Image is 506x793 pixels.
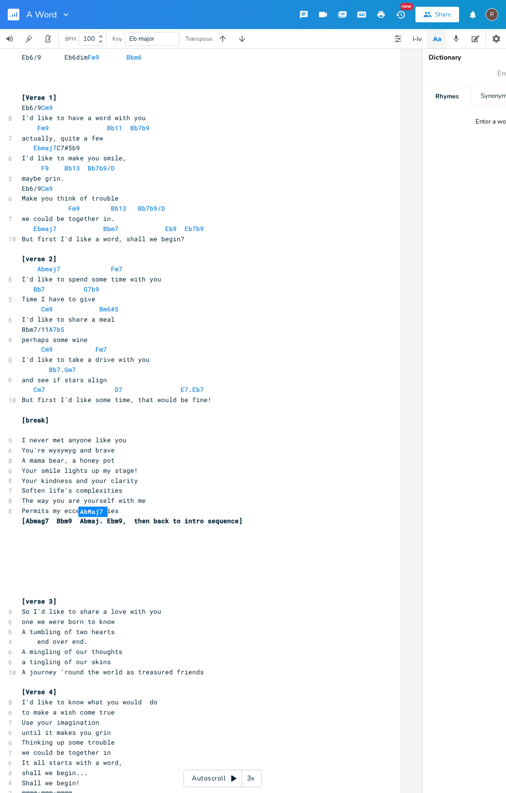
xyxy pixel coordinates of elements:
span: Eb6/9 [22,103,57,112]
span: Eb7b9 [184,224,204,233]
li: AbMaj7 [78,507,107,517]
span: But first I'd like a word, shall we begin? [22,234,184,243]
div: New [400,3,413,10]
span: actually, quite a few [22,134,103,142]
span: Bb7 [49,365,61,374]
span: I'd like to have a word with you [22,113,146,122]
span: Bb7b9 [130,124,150,132]
div: Rhymes [423,87,471,106]
button: New [391,6,410,23]
span: Bb11 [107,124,123,132]
span: Bb13 [64,164,80,172]
span: Cm9 [41,305,53,313]
span: It all starts with a word, [22,758,123,767]
span: Bm6#5 [99,305,119,313]
span: Ebmaj7 [33,143,57,152]
span: Gm7 [64,365,76,374]
span: and see if stars align [22,375,107,384]
span: G7b9 [84,285,99,294]
span: [Verse 1] [22,93,57,102]
span: Fm7 [95,345,107,354]
span: end over end. [22,637,88,646]
span: Cm7 [33,385,45,394]
span: Bb13 [111,204,126,213]
span: Use your imagination [22,718,99,727]
span: [Abmag7 Bbm9 Abmaj. Ebm9, then back to intro sequence] [22,516,243,525]
span: A mama bear, a honey pot [22,456,115,465]
span: Eb9 [165,224,177,233]
span: [Verse 4] [22,687,57,696]
span: Fm9 [37,124,49,132]
span: I'd like to take a drive with you [22,355,150,364]
span: A journey 'round the world as treasured friends [22,668,204,676]
span: I'd like to share a meal [22,315,115,324]
div: Transpose [185,36,212,42]
span: to make a wish come true [22,708,115,716]
div: 3x [242,770,260,787]
span: Eb7 [192,385,204,394]
span: Soften life's complexities [22,486,123,495]
span: I'd like to spend some time with you [22,275,161,283]
span: E7 [181,385,188,394]
span: shall we begin... [22,768,88,777]
span: [verse 3] [22,597,57,606]
span: Time I have to give [22,295,95,303]
div: Paul H [486,8,498,21]
span: C7#5b9 [22,143,80,152]
span: Fm7 [111,264,123,273]
span: I'd like to make you smile, [22,154,126,162]
div: Share [435,10,451,19]
span: . [22,365,84,374]
span: we could be together in [22,748,111,757]
span: a tingling of our skins [22,657,111,666]
div: Key [112,36,122,42]
span: Bbm7/11 [22,325,68,334]
span: D7 [115,385,123,394]
div: BPM [65,36,76,42]
span: Cm9 [41,345,53,354]
span: Bbm6 [126,53,142,62]
span: Ebmaj7 [33,224,57,233]
span: You're wysywyg and brave [22,446,115,454]
span: Your smile lights up my stage! [22,466,138,475]
span: Fm9 [88,53,99,62]
button: P [486,3,498,26]
span: Eb6/9 [22,184,57,193]
span: Fm9 [68,204,80,213]
span: A7b5 [49,325,64,334]
span: F9 [41,164,49,172]
span: I'd like to know what you would do [22,698,157,706]
span: Permits my eccentricities [22,506,119,515]
span: . [22,385,204,394]
span: But first I'd like some time, that would be fine! [22,395,212,404]
button: Share [415,7,459,22]
span: until it makes you grin [22,728,111,737]
span: Shall we begin! [22,778,80,787]
span: A mingling of our thoughts [22,647,123,656]
span: we could be together in. [22,214,115,223]
span: Cm9 [41,103,53,112]
span: [verse 2] [22,254,57,263]
span: Bbm7 [103,224,119,233]
span: Bb7 [33,285,45,294]
span: The way you are yourself with me [22,496,146,505]
span: maybe grin. [22,174,64,183]
span: A tumbling of two hearts [22,627,115,636]
span: perhaps some wine [22,335,88,344]
span: Make you think of trouble [22,194,119,202]
span: I never met anyone like you [22,435,126,444]
span: Your kindness and your clarity [22,476,138,485]
span: [break] [22,416,49,424]
span: Thinking up some trouble [22,738,115,746]
span: one we were born to know [22,617,115,626]
span: Abmaj7 [37,264,61,273]
span: Bb7b9/D [88,164,115,172]
span: Eb6/9 Eb6dim [22,53,142,62]
span: A Word [26,10,57,19]
span: Cm9 [41,184,53,193]
span: So I'd like to share a love with you [22,607,161,616]
span: Eb major [129,34,154,43]
div: Autoscroll [184,770,262,787]
span: Bb7b9/D [138,204,165,213]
